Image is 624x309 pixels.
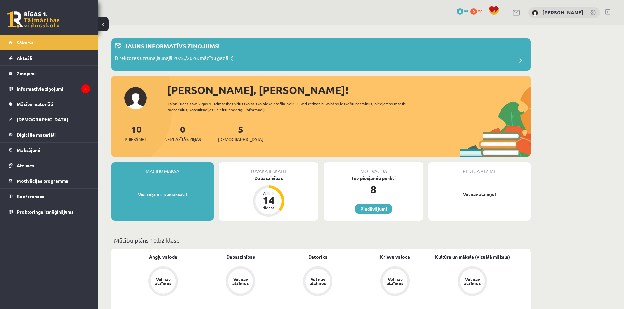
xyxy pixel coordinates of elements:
[17,81,90,96] legend: Informatīvie ziņojumi
[9,158,90,173] a: Atzīmes
[324,162,423,175] div: Motivācija
[124,42,220,50] p: Jauns informatīvs ziņojums!
[17,163,34,168] span: Atzīmes
[435,253,510,260] a: Kultūra un māksla (vizuālā māksla)
[356,266,434,297] a: Vēl nav atzīmes
[218,123,263,143] a: 5[DEMOGRAPHIC_DATA]
[457,8,463,15] span: 8
[17,55,32,61] span: Aktuāli
[324,181,423,197] div: 8
[259,191,278,195] div: Atlicis
[9,189,90,204] a: Konferences
[124,266,202,297] a: Vēl nav atzīmes
[9,96,90,112] a: Mācību materiāli
[154,277,172,285] div: Vēl nav atzīmes
[7,11,60,28] a: Rīgas 1. Tālmācības vidusskola
[219,175,318,181] div: Dabaszinības
[81,84,90,93] i: 2
[115,191,210,197] p: Visi rēķini ir samaksāti!
[17,101,53,107] span: Mācību materiāli
[168,101,419,112] div: Laipni lūgts savā Rīgas 1. Tālmācības vidusskolas skolnieka profilā. Šeit Tu vari redzēt tuvojošo...
[167,82,531,98] div: [PERSON_NAME], [PERSON_NAME]!
[432,191,527,197] p: Vēl nav atzīmju!
[9,112,90,127] a: [DEMOGRAPHIC_DATA]
[9,35,90,50] a: Sākums
[9,81,90,96] a: Informatīvie ziņojumi2
[17,116,68,122] span: [DEMOGRAPHIC_DATA]
[9,50,90,65] a: Aktuāli
[115,54,234,63] p: Direktores uzruna jaunajā 2025./2026. mācību gadā! :)
[9,143,90,158] a: Maksājumi
[231,277,250,285] div: Vēl nav atzīmes
[219,175,318,218] a: Dabaszinības Atlicis 14 dienas
[470,8,485,13] a: 0 xp
[17,143,90,158] legend: Maksājumi
[9,204,90,219] a: Proktoringa izmēģinājums
[259,195,278,206] div: 14
[226,253,255,260] a: Dabaszinības
[115,42,527,67] a: Jauns informatīvs ziņojums! Direktores uzruna jaunajā 2025./2026. mācību gadā! :)
[17,40,33,45] span: Sākums
[202,266,279,297] a: Vēl nav atzīmes
[532,10,538,16] img: Kristers Raginskis
[355,204,392,214] a: Piedāvājumi
[125,136,147,143] span: Priekšmeti
[218,136,263,143] span: [DEMOGRAPHIC_DATA]
[164,136,201,143] span: Neizlasītās ziņas
[9,66,90,81] a: Ziņojumi
[9,173,90,188] a: Motivācijas programma
[111,162,214,175] div: Mācību maksa
[219,162,318,175] div: Tuvākā ieskaite
[428,162,531,175] div: Pēdējā atzīme
[309,277,327,285] div: Vēl nav atzīmes
[259,206,278,210] div: dienas
[149,253,177,260] a: Angļu valoda
[17,193,44,199] span: Konferences
[470,8,477,15] span: 0
[114,236,528,245] p: Mācību plāns 10.b2 klase
[17,132,56,138] span: Digitālie materiāli
[308,253,328,260] a: Datorika
[9,127,90,142] a: Digitālie materiāli
[17,66,90,81] legend: Ziņojumi
[279,266,356,297] a: Vēl nav atzīmes
[164,123,201,143] a: 0Neizlasītās ziņas
[324,175,423,181] div: Tev pieejamie punkti
[542,9,583,16] a: [PERSON_NAME]
[457,8,469,13] a: 8 mP
[464,8,469,13] span: mP
[125,123,147,143] a: 10Priekšmeti
[463,277,482,285] div: Vēl nav atzīmes
[17,209,74,215] span: Proktoringa izmēģinājums
[434,266,511,297] a: Vēl nav atzīmes
[386,277,404,285] div: Vēl nav atzīmes
[478,8,482,13] span: xp
[380,253,410,260] a: Krievu valoda
[17,178,68,184] span: Motivācijas programma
